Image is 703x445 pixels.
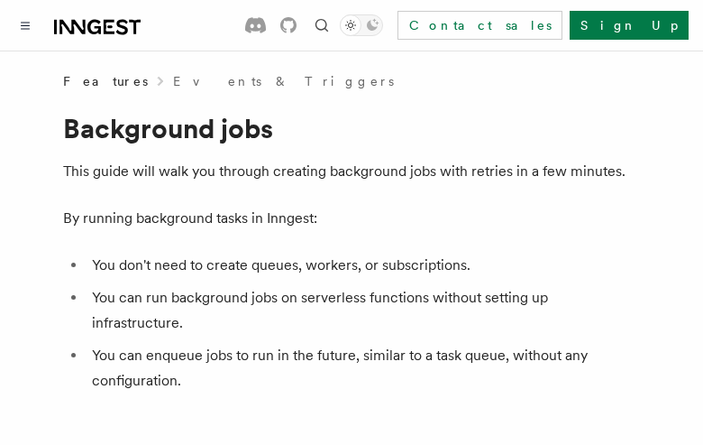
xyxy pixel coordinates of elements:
span: Features [63,72,148,90]
h1: Background jobs [63,112,640,144]
button: Toggle navigation [14,14,36,36]
a: Contact sales [397,11,562,40]
p: This guide will walk you through creating background jobs with retries in a few minutes. [63,159,640,184]
li: You can run background jobs on serverless functions without setting up infrastructure. [87,285,640,336]
a: Sign Up [570,11,689,40]
button: Find something... [311,14,333,36]
li: You don't need to create queues, workers, or subscriptions. [87,253,640,278]
button: Toggle dark mode [340,14,383,36]
li: You can enqueue jobs to run in the future, similar to a task queue, without any configuration. [87,343,640,394]
a: Events & Triggers [173,72,394,90]
p: By running background tasks in Inngest: [63,206,640,231]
